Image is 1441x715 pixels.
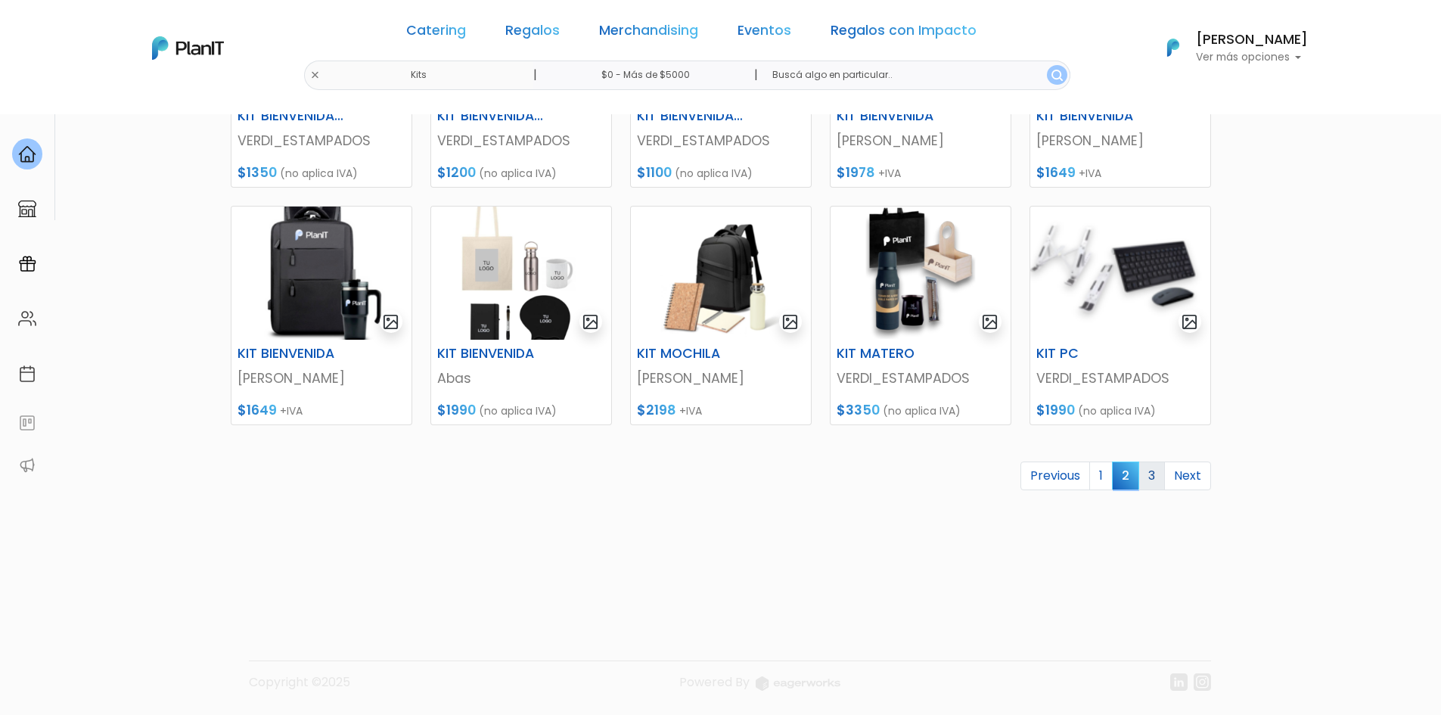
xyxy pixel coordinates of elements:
a: Regalos [505,24,560,42]
a: Next [1164,462,1211,490]
span: $1100 [637,163,672,182]
span: $1649 [1036,163,1076,182]
img: thumb_Dise%C3%B1o_sin_t%C3%ADtulo_-_2025-02-14T101452.244.png [431,207,611,340]
span: $2198 [637,401,676,419]
h6: KIT BIENVENIDA [828,108,952,124]
h6: KIT MOCHILA [628,346,752,362]
span: $1200 [437,163,476,182]
button: PlanIt Logo [PERSON_NAME] Ver más opciones [1148,28,1308,67]
a: gallery-light KIT BIENVENIDA Abas $1990 (no aplica IVA) [430,206,612,425]
p: [PERSON_NAME] [1036,131,1204,151]
span: $1990 [1036,401,1075,419]
img: gallery-light [582,313,599,331]
span: 2 [1112,462,1139,490]
img: calendar-87d922413cdce8b2cf7b7f5f62616a5cf9e4887200fb71536465627b3292af00.svg [18,365,36,383]
a: 1 [1089,462,1113,490]
a: Regalos con Impacto [831,24,977,42]
a: Powered By [679,673,840,703]
span: $1350 [238,163,277,182]
img: PlanIt Logo [1157,31,1190,64]
a: 3 [1138,462,1165,490]
img: gallery-light [382,313,399,331]
span: (no aplica IVA) [479,166,557,181]
h6: KIT BIENVENIDA [1027,108,1151,124]
p: [PERSON_NAME] [837,131,1005,151]
img: partners-52edf745621dab592f3b2c58e3bca9d71375a7ef29c3b500c9f145b62cc070d4.svg [18,456,36,474]
span: $1649 [238,401,277,419]
a: gallery-light KIT MATERO VERDI_ESTAMPADOS $3350 (no aplica IVA) [830,206,1011,425]
p: [PERSON_NAME] [637,368,805,388]
span: +IVA [679,403,702,418]
a: Previous [1020,462,1090,490]
span: translation missing: es.layouts.footer.powered_by [679,673,750,691]
img: feedback-78b5a0c8f98aac82b08bfc38622c3050aee476f2c9584af64705fc4e61158814.svg [18,414,36,432]
img: thumb_Captura_de_pantalla_2025-03-17_113742.png [231,207,411,340]
a: Eventos [738,24,791,42]
img: gallery-light [1181,313,1198,331]
p: VERDI_ESTAMPADOS [837,368,1005,388]
h6: [PERSON_NAME] [1196,33,1308,47]
img: home-e721727adea9d79c4d83392d1f703f7f8bce08238fde08b1acbfd93340b81755.svg [18,145,36,163]
div: ¿Necesitás ayuda? [78,14,218,44]
p: | [754,66,758,84]
span: $1990 [437,401,476,419]
img: gallery-light [781,313,799,331]
span: $3350 [837,401,880,419]
p: Ver más opciones [1196,52,1308,63]
span: +IVA [878,166,901,181]
a: gallery-light KIT MOCHILA [PERSON_NAME] $2198 +IVA [630,206,812,425]
h6: KIT MATERO [828,346,952,362]
img: PlanIt Logo [152,36,224,60]
p: VERDI_ESTAMPADOS [1036,368,1204,388]
a: Catering [406,24,466,42]
img: marketplace-4ceaa7011d94191e9ded77b95e3339b90024bf715f7c57f8cf31f2d8c509eaba.svg [18,200,36,218]
input: Buscá algo en particular.. [760,61,1070,90]
img: campaigns-02234683943229c281be62815700db0a1741e53638e28bf9629b52c665b00959.svg [18,255,36,273]
img: linkedin-cc7d2dbb1a16aff8e18f147ffe980d30ddd5d9e01409788280e63c91fc390ff4.svg [1170,673,1188,691]
img: search_button-432b6d5273f82d61273b3651a40e1bd1b912527efae98b1b7a1b2c0702e16a8d.svg [1051,70,1063,81]
p: VERDI_ESTAMPADOS [437,131,605,151]
a: gallery-light KIT PC VERDI_ESTAMPADOS $1990 (no aplica IVA) [1030,206,1211,425]
span: $1978 [837,163,875,182]
img: people-662611757002400ad9ed0e3c099ab2801c6687ba6c219adb57efc949bc21e19d.svg [18,309,36,328]
span: +IVA [280,403,303,418]
a: gallery-light KIT BIENVENIDA [PERSON_NAME] $1649 +IVA [231,206,412,425]
span: +IVA [1079,166,1101,181]
h6: KIT BIENVENIDA 9 [628,108,752,124]
img: logo_eagerworks-044938b0bf012b96b195e05891a56339191180c2d98ce7df62ca656130a436fa.svg [756,676,840,691]
a: Merchandising [599,24,698,42]
p: | [533,66,537,84]
img: close-6986928ebcb1d6c9903e3b54e860dbc4d054630f23adef3a32610726dff6a82b.svg [310,70,320,80]
h6: KIT BIENVENIDA 7 [228,108,352,124]
span: (no aplica IVA) [479,403,557,418]
img: gallery-light [981,313,998,331]
h6: KIT BIENVENIDA [428,346,552,362]
p: Copyright ©2025 [249,673,350,703]
p: VERDI_ESTAMPADOS [238,131,405,151]
span: (no aplica IVA) [883,403,961,418]
p: Abas [437,368,605,388]
span: (no aplica IVA) [1078,403,1156,418]
img: instagram-7ba2a2629254302ec2a9470e65da5de918c9f3c9a63008f8abed3140a32961bf.svg [1194,673,1211,691]
img: thumb_Captura_de_pantalla_2025-05-13_162404.png [1030,207,1210,340]
img: thumb_thumb_Dise%C3%B1o_sin_t%C3%ADtulo_-_2025-02-05T124157.924.png [631,207,811,340]
h6: KIT BIENVENIDA [228,346,352,362]
p: VERDI_ESTAMPADOS [637,131,805,151]
h6: KIT PC [1027,346,1151,362]
img: thumb_2000___2000-Photoroom_-_2025-04-07T172814.921.png [831,207,1011,340]
span: (no aplica IVA) [675,166,753,181]
p: [PERSON_NAME] [238,368,405,388]
span: (no aplica IVA) [280,166,358,181]
h6: KIT BIENVENIDA 8 [428,108,552,124]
